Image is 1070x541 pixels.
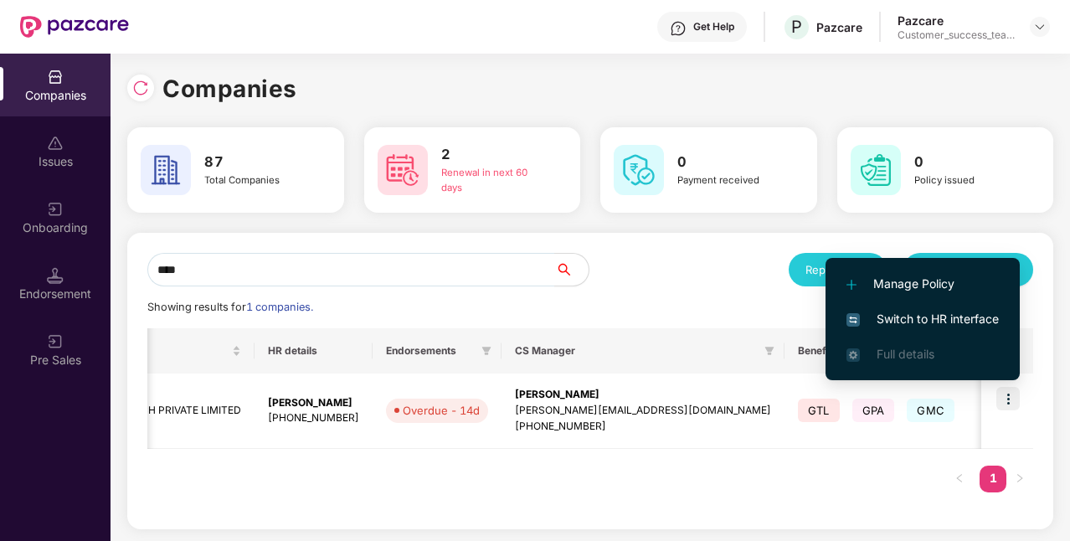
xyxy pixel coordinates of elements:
[204,152,309,173] h3: 87
[403,402,480,419] div: Overdue - 14d
[1015,473,1025,483] span: right
[907,399,954,422] span: GMC
[846,310,999,328] span: Switch to HR interface
[268,410,359,426] div: [PHONE_NUMBER]
[677,173,782,188] div: Payment received
[441,166,546,196] div: Renewal in next 60 days
[268,395,359,411] div: [PERSON_NAME]
[515,344,758,358] span: CS Manager
[1006,466,1033,492] li: Next Page
[554,263,589,276] span: search
[554,253,589,286] button: search
[162,70,297,107] h1: Companies
[515,419,771,435] div: [PHONE_NUMBER]
[898,13,1015,28] div: Pazcare
[784,328,989,374] th: Benefits
[761,341,778,361] span: filter
[996,387,1020,410] img: icon
[764,346,774,356] span: filter
[846,313,860,327] img: svg+xml;base64,PHN2ZyB4bWxucz0iaHR0cDovL3d3dy53My5vcmcvMjAwMC9zdmciIHdpZHRoPSIxNiIgaGVpZ2h0PSIxNi...
[47,135,64,152] img: svg+xml;base64,PHN2ZyBpZD0iSXNzdWVzX2Rpc2FibGVkIiB4bWxucz0iaHR0cDovL3d3dy53My5vcmcvMjAwMC9zdmciIH...
[980,466,1006,491] a: 1
[255,328,373,374] th: HR details
[147,301,313,313] span: Showing results for
[47,333,64,350] img: svg+xml;base64,PHN2ZyB3aWR0aD0iMjAiIGhlaWdodD0iMjAiIHZpZXdCb3g9IjAgMCAyMCAyMCIgZmlsbD0ibm9uZSIgeG...
[846,348,860,362] img: svg+xml;base64,PHN2ZyB4bWxucz0iaHR0cDovL3d3dy53My5vcmcvMjAwMC9zdmciIHdpZHRoPSIxNi4zNjMiIGhlaWdodD...
[1006,466,1033,492] button: right
[914,152,1019,173] h3: 0
[386,344,475,358] span: Endorsements
[798,399,840,422] span: GTL
[846,280,857,290] img: svg+xml;base64,PHN2ZyB4bWxucz0iaHR0cDovL3d3dy53My5vcmcvMjAwMC9zdmciIHdpZHRoPSIxMi4yMDEiIGhlaWdodD...
[791,17,802,37] span: P
[852,399,895,422] span: GPA
[614,145,664,195] img: svg+xml;base64,PHN2ZyB4bWxucz0iaHR0cDovL3d3dy53My5vcmcvMjAwMC9zdmciIHdpZHRoPSI2MCIgaGVpZ2h0PSI2MC...
[478,341,495,361] span: filter
[805,261,870,278] div: Reports
[980,466,1006,492] li: 1
[141,145,191,195] img: svg+xml;base64,PHN2ZyB4bWxucz0iaHR0cDovL3d3dy53My5vcmcvMjAwMC9zdmciIHdpZHRoPSI2MCIgaGVpZ2h0PSI2MC...
[47,69,64,85] img: svg+xml;base64,PHN2ZyBpZD0iQ29tcGFuaWVzIiB4bWxucz0iaHR0cDovL3d3dy53My5vcmcvMjAwMC9zdmciIHdpZHRoPS...
[246,301,313,313] span: 1 companies.
[1033,20,1047,33] img: svg+xml;base64,PHN2ZyBpZD0iRHJvcGRvd24tMzJ4MzIiIHhtbG5zPSJodHRwOi8vd3d3LnczLm9yZy8yMDAwL3N2ZyIgd2...
[54,374,255,449] td: FURNISHKA TECH PRIVATE LIMITED
[693,20,734,33] div: Get Help
[20,16,129,38] img: New Pazcare Logo
[481,346,491,356] span: filter
[47,201,64,218] img: svg+xml;base64,PHN2ZyB3aWR0aD0iMjAiIGhlaWdodD0iMjAiIHZpZXdCb3g9IjAgMCAyMCAyMCIgZmlsbD0ibm9uZSIgeG...
[954,473,965,483] span: left
[816,19,862,35] div: Pazcare
[877,347,934,361] span: Full details
[946,466,973,492] li: Previous Page
[851,145,901,195] img: svg+xml;base64,PHN2ZyB4bWxucz0iaHR0cDovL3d3dy53My5vcmcvMjAwMC9zdmciIHdpZHRoPSI2MCIgaGVpZ2h0PSI2MC...
[670,20,687,37] img: svg+xml;base64,PHN2ZyBpZD0iSGVscC0zMngzMiIgeG1sbnM9Imh0dHA6Ly93d3cudzMub3JnLzIwMDAvc3ZnIiB3aWR0aD...
[515,387,771,403] div: [PERSON_NAME]
[132,80,149,96] img: svg+xml;base64,PHN2ZyBpZD0iUmVsb2FkLTMyeDMyIiB4bWxucz0iaHR0cDovL3d3dy53My5vcmcvMjAwMC9zdmciIHdpZH...
[677,152,782,173] h3: 0
[204,173,309,188] div: Total Companies
[54,328,255,374] th: Display name
[946,466,973,492] button: left
[378,145,428,195] img: svg+xml;base64,PHN2ZyB4bWxucz0iaHR0cDovL3d3dy53My5vcmcvMjAwMC9zdmciIHdpZHRoPSI2MCIgaGVpZ2h0PSI2MC...
[846,275,999,293] span: Manage Policy
[515,403,771,419] div: [PERSON_NAME][EMAIL_ADDRESS][DOMAIN_NAME]
[47,267,64,284] img: svg+xml;base64,PHN2ZyB3aWR0aD0iMTQuNSIgaGVpZ2h0PSIxNC41IiB2aWV3Qm94PSIwIDAgMTYgMTYiIGZpbGw9Im5vbm...
[68,344,229,358] span: Display name
[914,173,1019,188] div: Policy issued
[898,28,1015,42] div: Customer_success_team_lead
[441,144,546,166] h3: 2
